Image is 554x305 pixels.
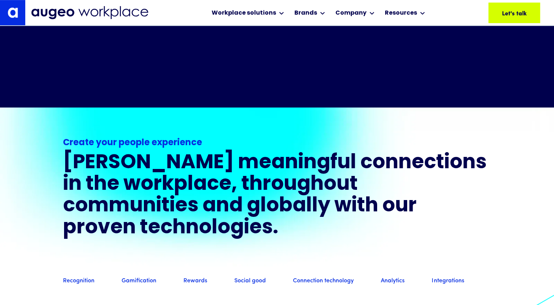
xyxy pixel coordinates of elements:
div: Workplace solutions [212,9,276,18]
img: Augeo's "a" monogram decorative logo in white. [8,7,18,18]
h3: [PERSON_NAME] meaningful connections in the workplace, throughout communities and globally with o... [63,152,491,240]
a: Analytics [381,277,405,285]
a: Integrations [432,277,464,285]
a: Rewards [183,277,207,285]
img: Augeo Workplace business unit full logo in mignight blue. [31,6,148,19]
div: Create your people experience [63,136,491,150]
a: Connection technology [293,277,354,285]
a: Recognition [63,277,94,285]
a: Let's talk [488,3,540,23]
div: Brands [294,9,317,18]
a: Gamification [122,277,156,285]
div: Company [335,9,367,18]
div: Resources [385,9,417,18]
a: Social good [234,277,266,285]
